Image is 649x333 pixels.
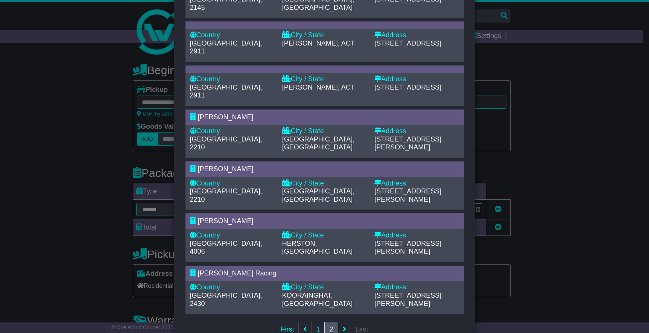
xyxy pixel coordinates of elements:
div: Address [374,31,459,40]
div: Address [374,127,459,135]
div: Address [374,283,459,292]
span: [GEOGRAPHIC_DATA], 2911 [190,84,262,99]
span: [STREET_ADDRESS][PERSON_NAME] [374,292,441,307]
span: [STREET_ADDRESS] [374,40,441,47]
div: Country [190,231,275,240]
div: Country [190,127,275,135]
span: [GEOGRAPHIC_DATA], 2430 [190,292,262,307]
div: Address [374,231,459,240]
span: [PERSON_NAME] Racing [198,269,277,277]
div: City / State [282,231,367,240]
span: [GEOGRAPHIC_DATA], [GEOGRAPHIC_DATA] [282,187,354,203]
span: [GEOGRAPHIC_DATA], 2911 [190,40,262,55]
span: [PERSON_NAME] [198,113,254,121]
span: [PERSON_NAME] [198,217,254,225]
div: City / State [282,127,367,135]
div: Address [374,75,459,84]
span: [STREET_ADDRESS][PERSON_NAME] [374,187,441,203]
div: City / State [282,283,367,292]
span: [STREET_ADDRESS] [374,84,441,91]
div: Country [190,283,275,292]
span: [GEOGRAPHIC_DATA], 2210 [190,187,262,203]
div: Country [190,179,275,188]
span: [GEOGRAPHIC_DATA], [GEOGRAPHIC_DATA] [282,135,354,151]
span: HERSTON, [GEOGRAPHIC_DATA] [282,240,353,255]
div: Country [190,75,275,84]
div: Country [190,31,275,40]
span: [GEOGRAPHIC_DATA], 2210 [190,135,262,151]
span: [GEOGRAPHIC_DATA], 4006 [190,240,262,255]
div: City / State [282,31,367,40]
span: [PERSON_NAME] [198,165,254,173]
span: [PERSON_NAME], ACT [282,84,355,91]
span: [STREET_ADDRESS][PERSON_NAME] [374,240,441,255]
span: [STREET_ADDRESS][PERSON_NAME] [374,135,441,151]
span: KOORAINGHAT, [GEOGRAPHIC_DATA] [282,292,353,307]
span: [PERSON_NAME], ACT [282,40,355,47]
div: Address [374,179,459,188]
div: City / State [282,179,367,188]
div: City / State [282,75,367,84]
